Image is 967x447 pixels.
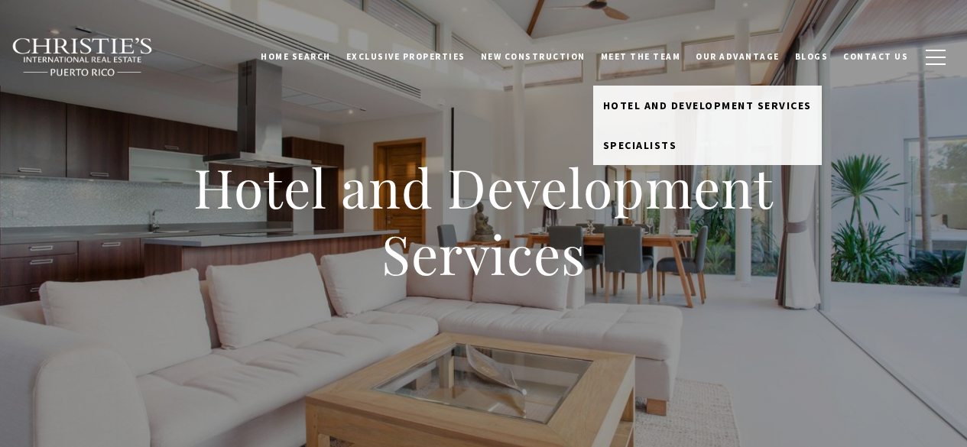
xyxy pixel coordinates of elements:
[603,138,677,152] span: Specialists
[696,51,780,62] span: Our Advantage
[178,154,790,287] h1: Hotel and Development Services
[339,37,473,76] a: Exclusive Properties
[795,51,829,62] span: Blogs
[593,37,689,76] a: Meet the Team
[593,86,822,125] a: Hotel and Development Services
[481,51,586,62] span: New Construction
[346,51,466,62] span: Exclusive Properties
[253,37,339,76] a: Home Search
[11,37,154,77] img: Christie's International Real Estate black text logo
[787,37,836,76] a: Blogs
[593,125,822,165] a: Specialists
[473,37,593,76] a: New Construction
[843,51,908,62] span: Contact Us
[688,37,787,76] a: Our Advantage
[603,99,812,112] span: Hotel and Development Services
